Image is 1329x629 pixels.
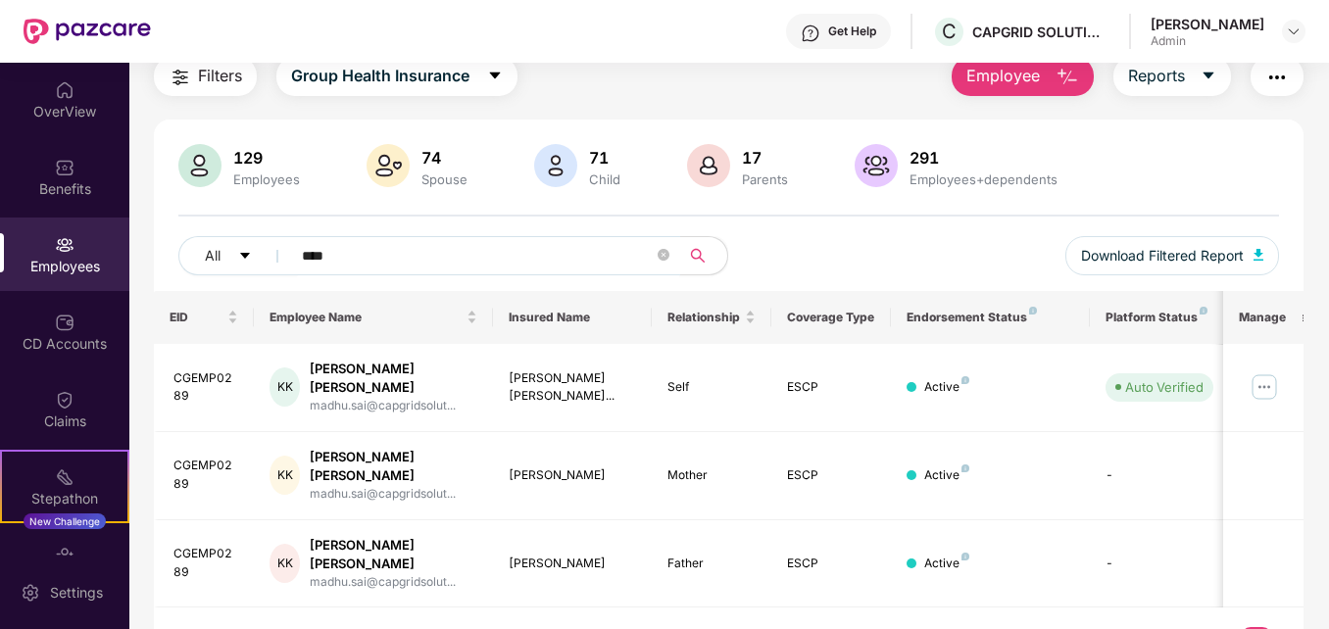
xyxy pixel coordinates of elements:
div: 71 [585,148,624,168]
div: Self [667,378,756,397]
button: Employee [952,57,1094,96]
span: Reports [1128,64,1185,88]
div: KK [270,367,300,407]
div: Mother [667,466,756,485]
div: Platform Status [1106,310,1213,325]
img: svg+xml;base64,PHN2ZyBpZD0iU2V0dGluZy0yMHgyMCIgeG1sbnM9Imh0dHA6Ly93d3cudzMub3JnLzIwMDAvc3ZnIiB3aW... [21,583,40,603]
img: svg+xml;base64,PHN2ZyB4bWxucz0iaHR0cDovL3d3dy53My5vcmcvMjAwMC9zdmciIHhtbG5zOnhsaW5rPSJodHRwOi8vd3... [1254,249,1263,261]
img: svg+xml;base64,PHN2ZyB4bWxucz0iaHR0cDovL3d3dy53My5vcmcvMjAwMC9zdmciIHdpZHRoPSI4IiBoZWlnaHQ9IjgiIH... [961,464,969,472]
img: svg+xml;base64,PHN2ZyB4bWxucz0iaHR0cDovL3d3dy53My5vcmcvMjAwMC9zdmciIHhtbG5zOnhsaW5rPSJodHRwOi8vd3... [1056,66,1079,89]
div: Active [924,378,969,397]
img: svg+xml;base64,PHN2ZyB4bWxucz0iaHR0cDovL3d3dy53My5vcmcvMjAwMC9zdmciIHdpZHRoPSI4IiBoZWlnaHQ9IjgiIH... [961,376,969,384]
div: CGEMP0289 [173,457,238,494]
div: ESCP [787,555,875,573]
div: madhu.sai@capgridsolut... [310,573,476,592]
img: svg+xml;base64,PHN2ZyBpZD0iRW5kb3JzZW1lbnRzIiB4bWxucz0iaHR0cDovL3d3dy53My5vcmcvMjAwMC9zdmciIHdpZH... [55,545,74,564]
button: search [679,236,728,275]
th: EID [154,291,254,344]
div: [PERSON_NAME] [PERSON_NAME]... [509,369,637,407]
img: svg+xml;base64,PHN2ZyB4bWxucz0iaHR0cDovL3d3dy53My5vcmcvMjAwMC9zdmciIHdpZHRoPSI4IiBoZWlnaHQ9IjgiIH... [1200,307,1207,314]
img: svg+xml;base64,PHN2ZyB4bWxucz0iaHR0cDovL3d3dy53My5vcmcvMjAwMC9zdmciIHhtbG5zOnhsaW5rPSJodHRwOi8vd3... [178,144,221,187]
img: svg+xml;base64,PHN2ZyBpZD0iRW1wbG95ZWVzIiB4bWxucz0iaHR0cDovL3d3dy53My5vcmcvMjAwMC9zdmciIHdpZHRoPS... [55,235,74,255]
div: [PERSON_NAME] [PERSON_NAME] [310,360,476,397]
button: Group Health Insurancecaret-down [276,57,517,96]
div: Active [924,555,969,573]
img: New Pazcare Logo [24,19,151,44]
div: CGEMP0289 [173,545,238,582]
div: madhu.sai@capgridsolut... [310,397,476,415]
button: Download Filtered Report [1065,236,1279,275]
div: 17 [738,148,792,168]
div: Endorsement Status [907,310,1074,325]
div: Admin [1151,33,1264,49]
div: Settings [44,583,109,603]
img: svg+xml;base64,PHN2ZyB4bWxucz0iaHR0cDovL3d3dy53My5vcmcvMjAwMC9zdmciIHdpZHRoPSI4IiBoZWlnaHQ9IjgiIH... [961,553,969,560]
span: caret-down [487,68,503,85]
button: Filters [154,57,257,96]
img: svg+xml;base64,PHN2ZyB4bWxucz0iaHR0cDovL3d3dy53My5vcmcvMjAwMC9zdmciIHdpZHRoPSI4IiBoZWlnaHQ9IjgiIH... [1029,307,1037,314]
div: KK [270,456,300,495]
img: svg+xml;base64,PHN2ZyB4bWxucz0iaHR0cDovL3d3dy53My5vcmcvMjAwMC9zdmciIHhtbG5zOnhsaW5rPSJodHRwOi8vd3... [367,144,410,187]
span: search [679,248,717,264]
button: Reportscaret-down [1113,57,1231,96]
div: CGEMP0289 [173,369,238,407]
div: Employees [229,171,304,187]
img: svg+xml;base64,PHN2ZyBpZD0iSG9tZSIgeG1sbnM9Imh0dHA6Ly93d3cudzMub3JnLzIwMDAvc3ZnIiB3aWR0aD0iMjAiIG... [55,80,74,100]
img: svg+xml;base64,PHN2ZyBpZD0iQmVuZWZpdHMiIHhtbG5zPSJodHRwOi8vd3d3LnczLm9yZy8yMDAwL3N2ZyIgd2lkdGg9Ij... [55,158,74,177]
img: svg+xml;base64,PHN2ZyBpZD0iQ0RfQWNjb3VudHMiIGRhdGEtbmFtZT0iQ0QgQWNjb3VudHMiIHhtbG5zPSJodHRwOi8vd3... [55,313,74,332]
div: Child [585,171,624,187]
div: [PERSON_NAME] [PERSON_NAME] [310,536,476,573]
th: Coverage Type [771,291,891,344]
img: svg+xml;base64,PHN2ZyB4bWxucz0iaHR0cDovL3d3dy53My5vcmcvMjAwMC9zdmciIHhtbG5zOnhsaW5rPSJodHRwOi8vd3... [855,144,898,187]
span: caret-down [238,249,252,265]
th: Employee Name [254,291,493,344]
div: Active [924,466,969,485]
div: [PERSON_NAME] [509,555,637,573]
img: svg+xml;base64,PHN2ZyBpZD0iSGVscC0zMngzMiIgeG1sbnM9Imh0dHA6Ly93d3cudzMub3JnLzIwMDAvc3ZnIiB3aWR0aD... [801,24,820,43]
span: Filters [198,64,242,88]
div: Auto Verified [1125,377,1204,397]
td: - [1090,432,1229,520]
div: Employees+dependents [906,171,1061,187]
span: Download Filtered Report [1081,245,1244,266]
div: ESCP [787,466,875,485]
img: svg+xml;base64,PHN2ZyBpZD0iRHJvcGRvd24tMzJ4MzIiIHhtbG5zPSJodHRwOi8vd3d3LnczLm9yZy8yMDAwL3N2ZyIgd2... [1286,24,1302,39]
span: caret-down [1201,68,1216,85]
img: manageButton [1249,371,1280,403]
span: EID [170,310,223,325]
div: Father [667,555,756,573]
div: 74 [418,148,471,168]
span: Group Health Insurance [291,64,469,88]
div: Spouse [418,171,471,187]
span: close-circle [658,247,669,266]
div: [PERSON_NAME] [509,466,637,485]
div: madhu.sai@capgridsolut... [310,485,476,504]
span: Relationship [667,310,741,325]
div: New Challenge [24,513,106,529]
div: Get Help [828,24,876,39]
td: - [1090,520,1229,608]
img: svg+xml;base64,PHN2ZyB4bWxucz0iaHR0cDovL3d3dy53My5vcmcvMjAwMC9zdmciIHhtbG5zOnhsaW5rPSJodHRwOi8vd3... [534,144,577,187]
span: close-circle [658,249,669,261]
img: svg+xml;base64,PHN2ZyB4bWxucz0iaHR0cDovL3d3dy53My5vcmcvMjAwMC9zdmciIHdpZHRoPSIyNCIgaGVpZ2h0PSIyNC... [1265,66,1289,89]
div: Stepathon [2,489,127,508]
th: Manage [1223,291,1303,344]
div: 291 [906,148,1061,168]
div: KK [270,544,300,583]
button: Allcaret-down [178,236,298,275]
img: svg+xml;base64,PHN2ZyB4bWxucz0iaHR0cDovL3d3dy53My5vcmcvMjAwMC9zdmciIHhtbG5zOnhsaW5rPSJodHRwOi8vd3... [687,144,730,187]
img: svg+xml;base64,PHN2ZyB4bWxucz0iaHR0cDovL3d3dy53My5vcmcvMjAwMC9zdmciIHdpZHRoPSIyNCIgaGVpZ2h0PSIyNC... [169,66,192,89]
div: CAPGRID SOLUTIONS PRIVATE LIMITED [972,23,1109,41]
div: [PERSON_NAME] [1151,15,1264,33]
div: ESCP [787,378,875,397]
span: Employee [966,64,1040,88]
th: Insured Name [493,291,653,344]
div: [PERSON_NAME] [PERSON_NAME] [310,448,476,485]
img: svg+xml;base64,PHN2ZyBpZD0iQ2xhaW0iIHhtbG5zPSJodHRwOi8vd3d3LnczLm9yZy8yMDAwL3N2ZyIgd2lkdGg9IjIwIi... [55,390,74,410]
div: Parents [738,171,792,187]
span: C [942,20,957,43]
th: Relationship [652,291,771,344]
img: svg+xml;base64,PHN2ZyB4bWxucz0iaHR0cDovL3d3dy53My5vcmcvMjAwMC9zdmciIHdpZHRoPSIyMSIgaGVpZ2h0PSIyMC... [55,467,74,487]
div: 129 [229,148,304,168]
span: Employee Name [270,310,463,325]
